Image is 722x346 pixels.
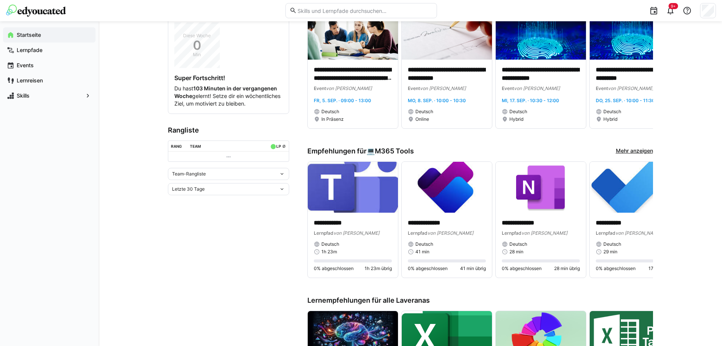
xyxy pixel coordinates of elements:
span: von [PERSON_NAME] [608,85,654,91]
h3: Rangliste [168,126,289,134]
span: Hybrid [603,116,617,122]
span: Lernpfad [502,230,522,236]
span: Deutsch [509,241,527,247]
a: ø [282,142,286,149]
img: image [590,162,680,213]
div: 💻️ [366,147,414,155]
span: Fr, 5. Sep. · 09:00 - 13:00 [314,98,371,103]
span: 0% abgeschlossen [408,265,448,272]
span: von [PERSON_NAME] [334,230,379,236]
strong: 103 Minuten in der vergangenen Woche [174,85,277,99]
span: 29 min [603,249,617,255]
img: image [402,162,492,213]
span: von [PERSON_NAME] [514,85,560,91]
span: Deutsch [415,241,433,247]
div: Rang [171,144,182,149]
img: image [308,9,398,60]
span: 0% abgeschlossen [596,265,636,272]
span: Deutsch [321,109,339,115]
span: von [PERSON_NAME] [420,85,466,91]
img: image [496,162,586,213]
span: 0% abgeschlossen [502,265,542,272]
span: Letzte 30 Tage [172,186,205,192]
span: Deutsch [603,109,621,115]
span: Deutsch [415,109,433,115]
span: Event [596,85,608,91]
span: Mi, 17. Sep. · 10:30 - 12:00 [502,98,559,103]
span: 0% abgeschlossen [314,265,354,272]
span: Deutsch [603,241,621,247]
h3: Empfehlungen für [307,147,414,155]
img: image [402,9,492,60]
span: 17 min übrig [648,265,674,272]
span: von [PERSON_NAME] [326,85,372,91]
span: von [PERSON_NAME] [616,230,661,236]
span: M365 Tools [375,147,414,155]
span: 9+ [671,4,676,8]
span: Deutsch [509,109,527,115]
span: Do, 25. Sep. · 10:00 - 11:30 [596,98,655,103]
span: Event [502,85,514,91]
span: Event [314,85,326,91]
h3: Lernempfehlungen für alle Laveranas [307,296,653,305]
div: Team [190,144,201,149]
span: von [PERSON_NAME] [522,230,567,236]
span: 41 min übrig [460,265,486,272]
span: von [PERSON_NAME] [428,230,473,236]
span: In Präsenz [321,116,344,122]
a: Mehr anzeigen [616,147,653,155]
img: image [308,162,398,213]
p: Du hast gelernt! Setze dir ein wöchentliches Ziel, um motiviert zu bleiben. [174,85,283,107]
span: 1h 23m [321,249,337,255]
span: Event [408,85,420,91]
h4: Super Fortschritt! [174,74,283,82]
span: 28 min übrig [554,265,580,272]
span: Lernpfad [596,230,616,236]
div: LP [276,144,281,149]
span: Hybrid [509,116,523,122]
span: Deutsch [321,241,339,247]
span: Online [415,116,429,122]
input: Skills und Lernpfade durchsuchen… [297,7,432,14]
span: Team-Rangliste [172,171,206,177]
span: 41 min [415,249,429,255]
span: Lernpfad [314,230,334,236]
img: image [590,9,680,60]
span: 28 min [509,249,523,255]
span: Mo, 8. Sep. · 10:00 - 10:30 [408,98,466,103]
img: image [496,9,586,60]
span: 1h 23m übrig [365,265,392,272]
span: Lernpfad [408,230,428,236]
